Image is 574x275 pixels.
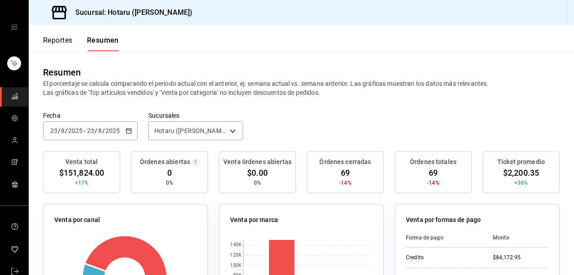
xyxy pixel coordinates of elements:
[406,215,481,225] p: Venta por formas de pago
[11,23,18,31] button: open drawer
[102,127,105,134] span: /
[427,179,439,187] span: -14%
[486,228,548,248] th: Monto
[98,127,102,134] input: --
[50,127,58,134] input: --
[87,36,119,51] button: Resumen
[43,36,119,51] div: navigation tabs
[54,215,100,225] p: Venta por canal
[59,167,104,179] span: $151,824.00
[339,179,352,187] span: -14%
[406,254,478,262] div: Credito
[105,127,120,134] input: ----
[43,36,73,51] button: Reportes
[230,243,241,248] text: 140K
[148,112,243,119] label: Sucursales
[65,127,68,134] span: /
[406,228,486,248] th: Forma de pago
[87,127,95,134] input: --
[493,254,548,262] div: $84,172.95
[166,179,173,187] span: 0%
[223,157,291,167] h3: Venta órdenes abiertas
[341,167,350,179] span: 69
[254,179,261,187] span: 0%
[247,167,268,179] span: $0.00
[230,263,241,268] text: 100K
[58,127,61,134] span: /
[319,157,371,167] h3: Órdenes cerradas
[68,7,192,18] h3: Sucursal: Hotaru ([PERSON_NAME])
[43,79,560,97] p: El porcentaje se calcula comparando el período actual con el anterior, ej. semana actual vs. sema...
[43,66,81,79] div: Resumen
[43,112,138,119] label: Fecha
[84,127,86,134] span: -
[167,167,172,179] span: 0
[65,157,98,167] h3: Venta total
[429,167,438,179] span: 69
[503,167,539,179] span: $2,200.35
[140,157,190,167] h3: Órdenes abiertas
[154,126,226,135] span: Hotaru ([PERSON_NAME])
[497,157,545,167] h3: Ticket promedio
[230,215,278,225] p: Venta por marca
[68,127,83,134] input: ----
[514,179,528,187] span: +36%
[230,253,241,258] text: 120K
[410,157,457,167] h3: Órdenes totales
[95,127,97,134] span: /
[75,179,89,187] span: +17%
[61,127,65,134] input: --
